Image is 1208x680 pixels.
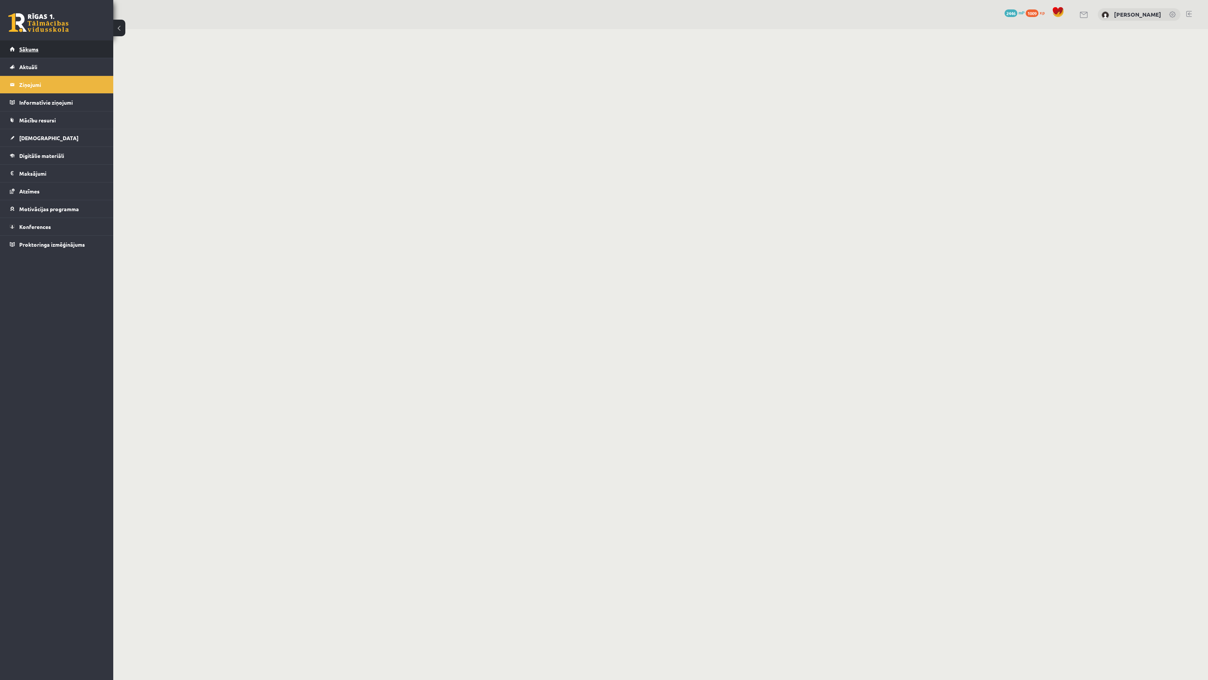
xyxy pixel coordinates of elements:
a: Maksājumi [10,165,104,182]
span: [DEMOGRAPHIC_DATA] [19,134,79,141]
a: Sākums [10,40,104,58]
legend: Maksājumi [19,165,104,182]
a: Motivācijas programma [10,200,104,218]
span: xp [1040,9,1045,15]
img: Madara Dzidra Glīzde [1102,11,1109,19]
a: Informatīvie ziņojumi [10,94,104,111]
legend: Ziņojumi [19,76,104,93]
a: Konferences [10,218,104,235]
span: Sākums [19,46,39,53]
a: Ziņojumi [10,76,104,93]
span: 2446 [1005,9,1017,17]
span: Mācību resursi [19,117,56,124]
a: Aktuāli [10,58,104,76]
a: Proktoringa izmēģinājums [10,236,104,253]
a: 1009 xp [1026,9,1048,15]
a: Rīgas 1. Tālmācības vidusskola [8,13,69,32]
a: Mācību resursi [10,111,104,129]
a: [DEMOGRAPHIC_DATA] [10,129,104,147]
span: 1009 [1026,9,1039,17]
a: 2446 mP [1005,9,1025,15]
span: Proktoringa izmēģinājums [19,241,85,248]
span: Digitālie materiāli [19,152,64,159]
span: mP [1018,9,1025,15]
a: Atzīmes [10,182,104,200]
legend: Informatīvie ziņojumi [19,94,104,111]
span: Motivācijas programma [19,206,79,212]
span: Aktuāli [19,63,37,70]
span: Konferences [19,223,51,230]
span: Atzīmes [19,188,40,195]
a: Digitālie materiāli [10,147,104,164]
a: [PERSON_NAME] [1114,11,1161,18]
